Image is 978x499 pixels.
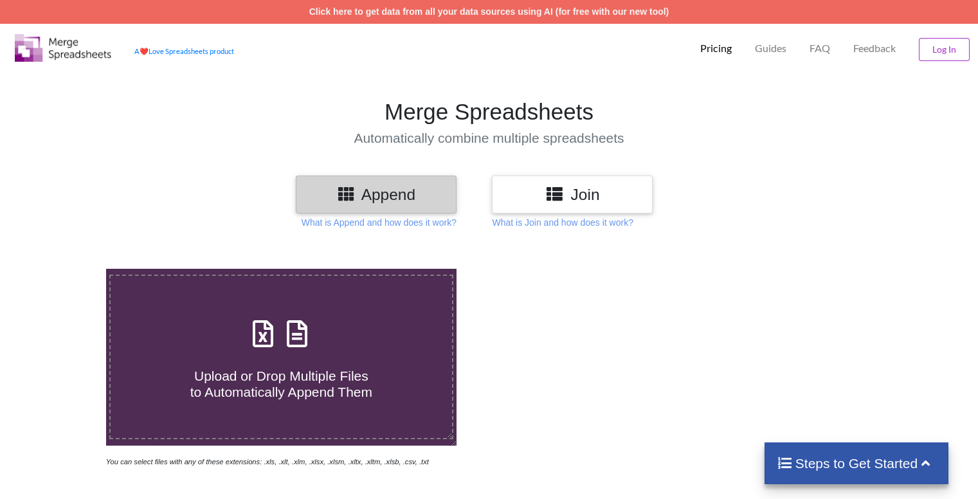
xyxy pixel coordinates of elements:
[134,47,234,55] a: AheartLove Spreadsheets product
[140,47,149,55] span: heart
[309,6,669,17] a: Click here to get data from all your data sources using AI (for free with our new tool)
[15,34,111,62] img: Logo.png
[502,185,643,204] h3: Join
[302,216,457,229] p: What is Append and how does it work?
[305,185,447,204] h3: Append
[919,38,970,61] button: Log In
[190,368,372,399] span: Upload or Drop Multiple Files to Automatically Append Them
[492,216,633,229] p: What is Join and how does it work?
[777,455,936,471] h4: Steps to Get Started
[853,43,896,53] span: Feedback
[700,42,732,55] p: Pricing
[810,42,830,55] p: FAQ
[755,42,786,55] p: Guides
[106,458,429,466] i: You can select files with any of these extensions: .xls, .xlt, .xlm, .xlsx, .xlsm, .xltx, .xltm, ...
